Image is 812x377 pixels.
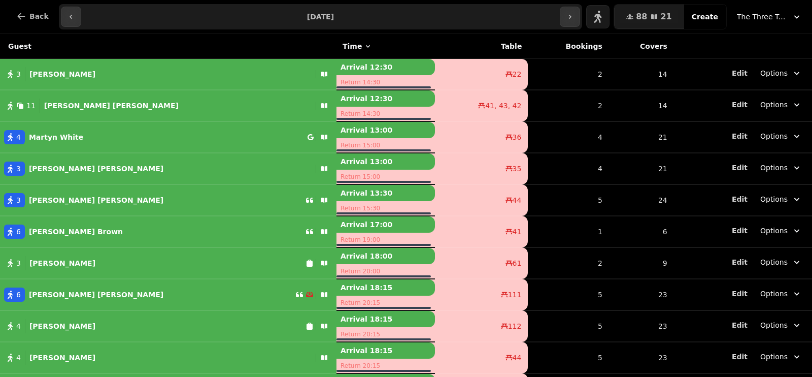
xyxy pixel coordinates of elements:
[16,290,21,300] span: 6
[8,4,57,28] button: Back
[485,101,521,111] span: 41, 43, 42
[513,227,522,237] span: 41
[660,13,671,21] span: 21
[336,75,435,89] p: Return 14:30
[608,279,673,310] td: 23
[732,131,748,141] button: Edit
[754,190,808,208] button: Options
[508,290,522,300] span: 111
[760,226,788,236] span: Options
[29,227,123,237] p: [PERSON_NAME] Brown
[336,59,435,75] p: Arrival 12:30
[754,285,808,303] button: Options
[528,342,608,373] td: 5
[737,12,788,22] span: The Three Trees
[760,257,788,267] span: Options
[692,13,718,20] span: Create
[336,201,435,215] p: Return 15:30
[760,194,788,204] span: Options
[29,290,163,300] p: [PERSON_NAME] [PERSON_NAME]
[343,41,362,51] span: Time
[528,90,608,121] td: 2
[608,59,673,90] td: 14
[608,184,673,216] td: 24
[732,353,748,360] span: Edit
[754,159,808,177] button: Options
[754,253,808,271] button: Options
[29,353,95,363] p: [PERSON_NAME]
[754,348,808,366] button: Options
[29,164,163,174] p: [PERSON_NAME] [PERSON_NAME]
[732,259,748,266] span: Edit
[16,227,21,237] span: 6
[513,353,522,363] span: 44
[336,185,435,201] p: Arrival 13:30
[732,100,748,110] button: Edit
[732,289,748,299] button: Edit
[513,164,522,174] span: 35
[760,68,788,78] span: Options
[732,227,748,234] span: Edit
[513,258,522,268] span: 61
[732,164,748,171] span: Edit
[732,133,748,140] span: Edit
[16,258,21,268] span: 3
[732,290,748,297] span: Edit
[508,321,522,331] span: 112
[336,296,435,310] p: Return 20:15
[732,68,748,78] button: Edit
[608,247,673,279] td: 9
[760,100,788,110] span: Options
[16,321,21,331] span: 4
[528,121,608,153] td: 4
[608,121,673,153] td: 21
[732,163,748,173] button: Edit
[336,122,435,138] p: Arrival 13:00
[754,64,808,82] button: Options
[754,222,808,240] button: Options
[343,41,372,51] button: Time
[29,13,49,20] span: Back
[336,359,435,373] p: Return 20:15
[760,320,788,330] span: Options
[513,69,522,79] span: 22
[16,132,21,142] span: 4
[754,127,808,145] button: Options
[732,257,748,267] button: Edit
[513,132,522,142] span: 36
[16,164,21,174] span: 3
[29,132,83,142] p: Martyn White
[29,195,163,205] p: [PERSON_NAME] [PERSON_NAME]
[528,247,608,279] td: 2
[528,59,608,90] td: 2
[760,131,788,141] span: Options
[732,196,748,203] span: Edit
[608,342,673,373] td: 23
[336,279,435,296] p: Arrival 18:15
[528,184,608,216] td: 5
[435,34,528,59] th: Table
[336,153,435,170] p: Arrival 13:00
[528,310,608,342] td: 5
[732,320,748,330] button: Edit
[760,352,788,362] span: Options
[528,279,608,310] td: 5
[760,289,788,299] span: Options
[528,216,608,247] td: 1
[732,194,748,204] button: Edit
[732,352,748,362] button: Edit
[336,264,435,278] p: Return 20:00
[528,153,608,184] td: 4
[16,353,21,363] span: 4
[26,101,36,111] span: 11
[754,96,808,114] button: Options
[732,101,748,108] span: Edit
[29,258,95,268] p: [PERSON_NAME]
[608,216,673,247] td: 6
[336,233,435,247] p: Return 19:00
[44,101,179,111] p: [PERSON_NAME] [PERSON_NAME]
[336,138,435,152] p: Return 15:00
[29,321,95,331] p: [PERSON_NAME]
[760,163,788,173] span: Options
[336,216,435,233] p: Arrival 17:00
